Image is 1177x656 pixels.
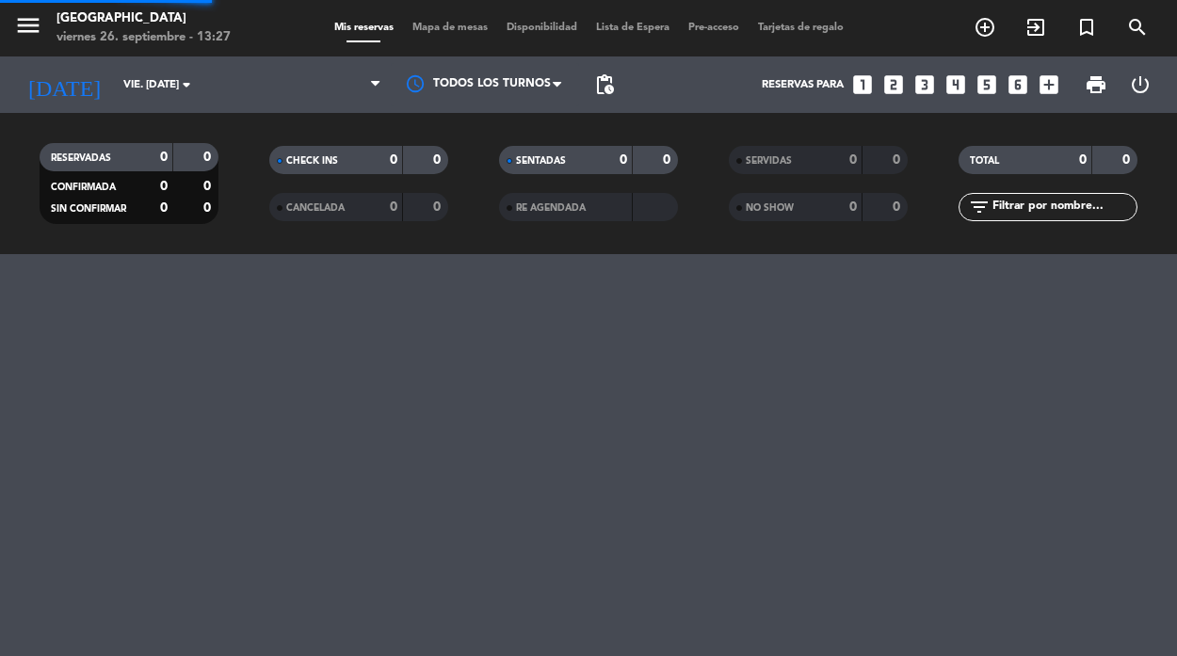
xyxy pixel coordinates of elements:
[1085,73,1107,96] span: print
[587,23,679,33] span: Lista de Espera
[970,156,999,166] span: TOTAL
[403,23,497,33] span: Mapa de mesas
[849,153,857,167] strong: 0
[762,78,844,91] span: Reservas para
[893,153,904,167] strong: 0
[1024,16,1047,39] i: exit_to_app
[881,72,906,97] i: looks_two
[1122,153,1134,167] strong: 0
[14,64,114,105] i: [DATE]
[1119,56,1163,113] div: LOG OUT
[1079,153,1087,167] strong: 0
[160,151,168,164] strong: 0
[850,72,875,97] i: looks_one
[749,23,853,33] span: Tarjetas de regalo
[1129,73,1152,96] i: power_settings_new
[160,201,168,215] strong: 0
[516,156,566,166] span: SENTADAS
[943,72,968,97] i: looks_4
[912,72,937,97] i: looks_3
[14,11,42,46] button: menu
[516,203,586,213] span: RE AGENDADA
[175,73,198,96] i: arrow_drop_down
[160,180,168,193] strong: 0
[56,9,231,28] div: [GEOGRAPHIC_DATA]
[593,73,616,96] span: pending_actions
[893,200,904,214] strong: 0
[51,183,116,192] span: CONFIRMADA
[433,153,444,167] strong: 0
[1037,72,1061,97] i: add_box
[203,201,215,215] strong: 0
[56,28,231,47] div: viernes 26. septiembre - 13:27
[51,204,126,214] span: SIN CONFIRMAR
[849,200,857,214] strong: 0
[51,153,111,163] span: RESERVADAS
[14,11,42,40] i: menu
[286,203,345,213] span: CANCELADA
[1006,72,1030,97] i: looks_6
[975,72,999,97] i: looks_5
[497,23,587,33] span: Disponibilidad
[325,23,403,33] span: Mis reservas
[286,156,338,166] span: CHECK INS
[663,153,674,167] strong: 0
[390,200,397,214] strong: 0
[620,153,627,167] strong: 0
[746,156,792,166] span: SERVIDAS
[991,197,1137,217] input: Filtrar por nombre...
[203,180,215,193] strong: 0
[433,200,444,214] strong: 0
[679,23,749,33] span: Pre-acceso
[1075,16,1098,39] i: turned_in_not
[968,196,991,218] i: filter_list
[390,153,397,167] strong: 0
[1126,16,1149,39] i: search
[974,16,996,39] i: add_circle_outline
[746,203,794,213] span: NO SHOW
[203,151,215,164] strong: 0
